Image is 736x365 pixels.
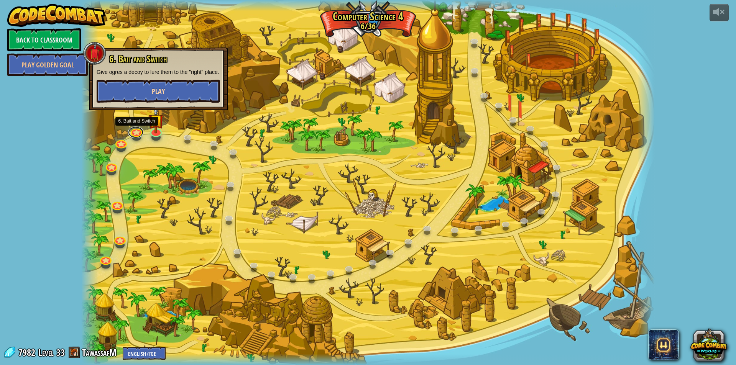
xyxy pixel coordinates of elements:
[56,346,65,358] span: 33
[38,346,54,359] span: Level
[7,4,105,27] img: CodeCombat - Learn how to code by playing a game
[148,107,164,134] img: level-banner-started.png
[97,68,220,76] p: Give ogres a decoy to lure them to the "right" place.
[7,53,88,76] a: Play Golden Goal
[109,52,167,65] span: 6. Bait and Switch
[710,4,729,22] button: Adjust volume
[152,87,165,96] span: Play
[7,28,81,51] a: Back to Classroom
[82,346,119,358] a: TawassafM
[97,80,220,103] button: Play
[18,346,38,358] span: 7982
